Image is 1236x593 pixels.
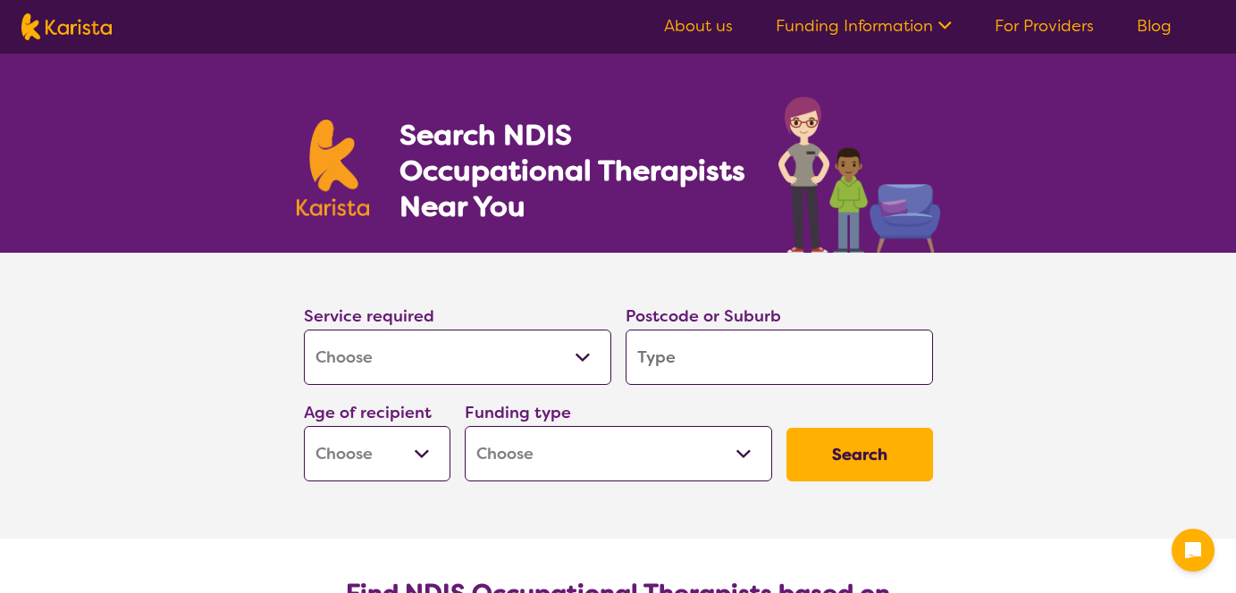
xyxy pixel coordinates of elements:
[776,15,952,37] a: Funding Information
[664,15,733,37] a: About us
[995,15,1094,37] a: For Providers
[778,96,940,253] img: occupational-therapy
[465,402,571,423] label: Funding type
[626,305,781,327] label: Postcode or Suburb
[1137,15,1172,37] a: Blog
[399,117,747,224] h1: Search NDIS Occupational Therapists Near You
[786,428,933,481] button: Search
[626,330,933,385] input: Type
[304,402,432,423] label: Age of recipient
[21,13,112,40] img: Karista logo
[304,305,434,327] label: Service required
[297,120,370,216] img: Karista logo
